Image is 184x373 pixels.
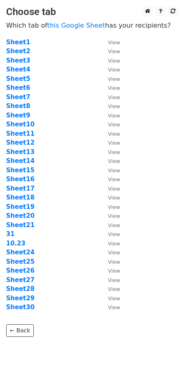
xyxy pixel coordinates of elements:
[6,176,35,183] a: Sheet16
[100,84,120,91] a: View
[108,277,120,283] small: View
[108,204,120,210] small: View
[108,48,120,54] small: View
[6,66,30,73] a: Sheet4
[100,304,120,311] a: View
[100,102,120,110] a: View
[100,185,120,192] a: View
[108,241,120,247] small: View
[108,94,120,100] small: View
[6,121,35,128] a: Sheet10
[108,67,120,73] small: View
[6,48,30,55] a: Sheet2
[108,113,120,119] small: View
[6,203,35,210] a: Sheet19
[6,185,35,192] a: Sheet17
[6,230,15,238] strong: 31
[6,139,35,146] a: Sheet12
[100,93,120,101] a: View
[100,267,120,274] a: View
[6,167,35,174] a: Sheet15
[100,130,120,137] a: View
[108,222,120,228] small: View
[100,157,120,165] a: View
[6,112,30,119] a: Sheet9
[100,249,120,256] a: View
[6,249,35,256] a: Sheet24
[100,203,120,210] a: View
[6,295,35,302] a: Sheet29
[6,148,35,156] a: Sheet13
[6,304,35,311] a: Sheet30
[100,285,120,293] a: View
[108,103,120,109] small: View
[6,6,178,18] h3: Choose tab
[108,121,120,128] small: View
[6,240,25,247] a: 10.23
[108,249,120,256] small: View
[100,295,120,302] a: View
[100,221,120,229] a: View
[6,212,35,219] a: Sheet20
[100,66,120,73] a: View
[108,58,120,64] small: View
[108,158,120,164] small: View
[108,286,120,292] small: View
[6,102,30,110] a: Sheet8
[108,176,120,182] small: View
[6,93,30,101] a: Sheet7
[100,57,120,64] a: View
[6,130,35,137] a: Sheet11
[6,39,30,46] a: Sheet1
[108,213,120,219] small: View
[108,195,120,201] small: View
[100,230,120,238] a: View
[108,149,120,155] small: View
[6,75,30,82] a: Sheet5
[100,212,120,219] a: View
[6,57,30,64] a: Sheet3
[100,240,120,247] a: View
[108,39,120,46] small: View
[108,259,120,265] small: View
[6,324,34,337] a: ← Back
[6,157,35,165] strong: Sheet14
[6,276,35,284] a: Sheet27
[6,285,35,293] a: Sheet28
[100,48,120,55] a: View
[100,148,120,156] a: View
[108,76,120,82] small: View
[47,22,105,29] a: this Google Sheet
[100,75,120,82] a: View
[6,84,30,91] a: Sheet6
[6,21,178,30] p: Which tab of has your recipients?
[108,304,120,310] small: View
[108,268,120,274] small: View
[100,121,120,128] a: View
[6,267,35,274] a: Sheet26
[100,194,120,201] a: View
[6,194,35,201] a: Sheet18
[108,186,120,192] small: View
